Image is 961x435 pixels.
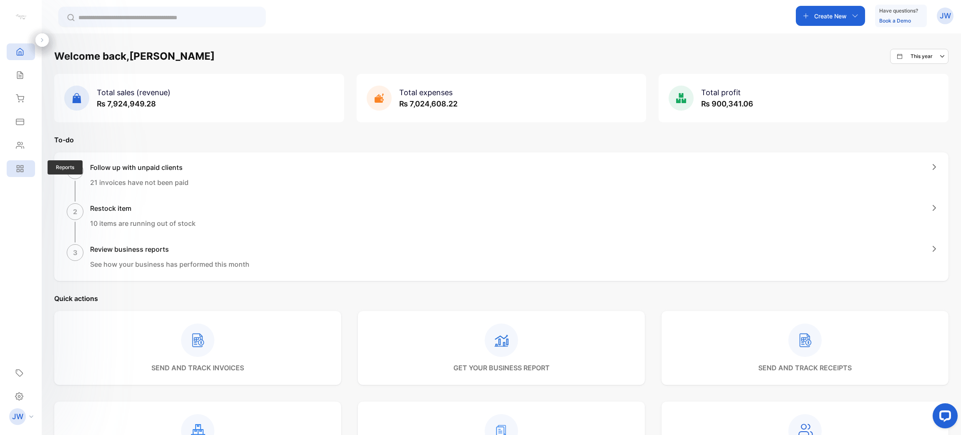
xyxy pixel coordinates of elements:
p: 3 [73,248,78,258]
p: This year [911,53,933,60]
p: 21 invoices have not been paid [90,177,189,187]
button: This year [890,49,948,64]
h1: Review business reports [90,244,249,254]
iframe: LiveChat chat widget [926,400,961,435]
span: ₨ 900,341.06 [701,99,753,108]
h1: Welcome back, [PERSON_NAME] [54,49,215,64]
p: To-do [54,135,948,145]
p: send and track receipts [758,363,852,373]
button: Create New [796,6,865,26]
span: Total profit [701,88,741,97]
p: Quick actions [54,293,948,303]
img: logo [15,11,27,23]
span: Total expenses [399,88,453,97]
p: send and track invoices [151,363,244,373]
p: Have questions? [879,7,918,15]
p: get your business report [453,363,550,373]
span: ₨ 7,924,949.28 [97,99,156,108]
p: 10 items are running out of stock [90,218,196,228]
p: 2 [73,207,77,217]
span: Reports [48,160,83,175]
span: Total sales (revenue) [97,88,171,97]
p: JW [940,10,951,21]
h1: Follow up with unpaid clients [90,162,189,172]
h1: Restock item [90,203,196,213]
span: ₨ 7,024,608.22 [399,99,458,108]
p: See how your business has performed this month [90,259,249,269]
p: Create New [814,12,847,20]
button: JW [937,6,953,26]
p: JW [12,411,23,422]
a: Book a Demo [879,18,911,24]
